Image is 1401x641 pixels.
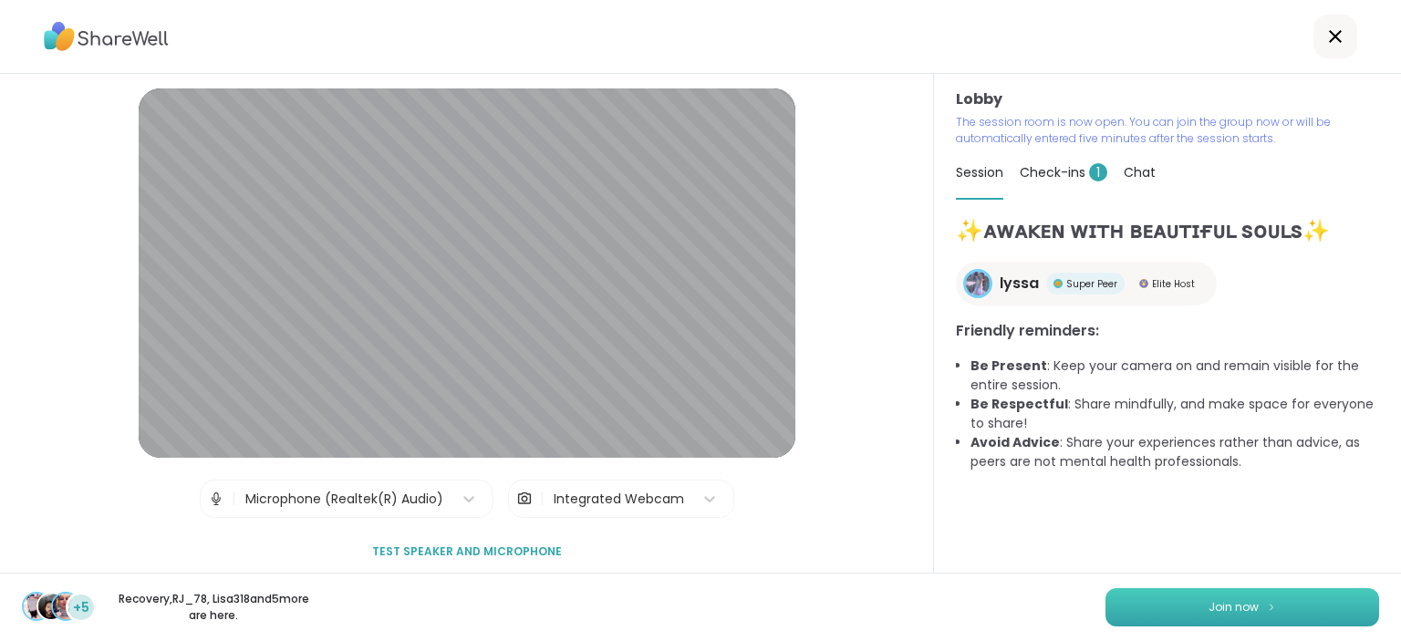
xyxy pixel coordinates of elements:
[1020,163,1107,181] span: Check-ins
[970,433,1379,471] li: : Share your experiences rather than advice, as peers are not mental health professionals.
[1266,602,1277,612] img: ShareWell Logomark
[44,16,169,57] img: ShareWell Logo
[24,594,49,619] img: Recovery
[38,594,64,619] img: RJ_78
[554,490,684,509] div: Integrated Webcam
[111,591,316,624] p: Recovery , RJ_78 , Lisa318 and 5 more are here.
[372,543,562,560] span: Test speaker and microphone
[956,320,1379,342] h3: Friendly reminders:
[966,272,990,295] img: lyssa
[956,214,1379,247] h1: ✨ᴀᴡᴀᴋᴇɴ ᴡɪᴛʜ ʙᴇᴀᴜᴛɪғᴜʟ sᴏᴜʟs✨
[1089,163,1107,181] span: 1
[1124,163,1156,181] span: Chat
[245,490,443,509] div: Microphone (Realtek(R) Audio)
[540,481,545,517] span: |
[970,357,1379,395] li: : Keep your camera on and remain visible for the entire session.
[1209,599,1259,615] span: Join now
[1053,279,1063,288] img: Super Peer
[956,114,1379,147] p: The session room is now open. You can join the group now or will be automatically entered five mi...
[1105,588,1379,626] button: Join now
[1152,277,1195,291] span: Elite Host
[232,481,236,517] span: |
[53,594,78,619] img: Lisa318
[1000,273,1039,295] span: lyssa
[970,433,1060,451] b: Avoid Advice
[208,481,224,517] img: Microphone
[365,532,569,571] button: Test speaker and microphone
[970,395,1379,433] li: : Share mindfully, and make space for everyone to share!
[970,395,1068,413] b: Be Respectful
[956,262,1217,305] a: lyssalyssaSuper PeerSuper PeerElite HostElite Host
[1139,279,1148,288] img: Elite Host
[970,357,1047,375] b: Be Present
[73,598,89,617] span: +5
[1066,277,1117,291] span: Super Peer
[956,163,1003,181] span: Session
[516,481,533,517] img: Camera
[956,88,1379,110] h3: Lobby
